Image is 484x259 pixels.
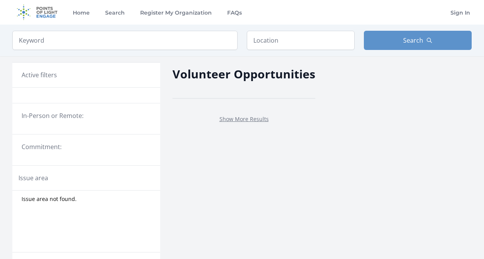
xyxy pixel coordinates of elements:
[364,31,472,50] button: Search
[22,70,57,80] h3: Active filters
[22,195,77,203] span: Issue area not found.
[22,111,151,120] legend: In-Person or Remote:
[172,65,315,83] h2: Volunteer Opportunities
[22,142,151,151] legend: Commitment:
[18,173,48,183] legend: Issue area
[12,31,238,50] input: Keyword
[219,115,269,123] a: Show More Results
[403,36,423,45] span: Search
[247,31,355,50] input: Location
